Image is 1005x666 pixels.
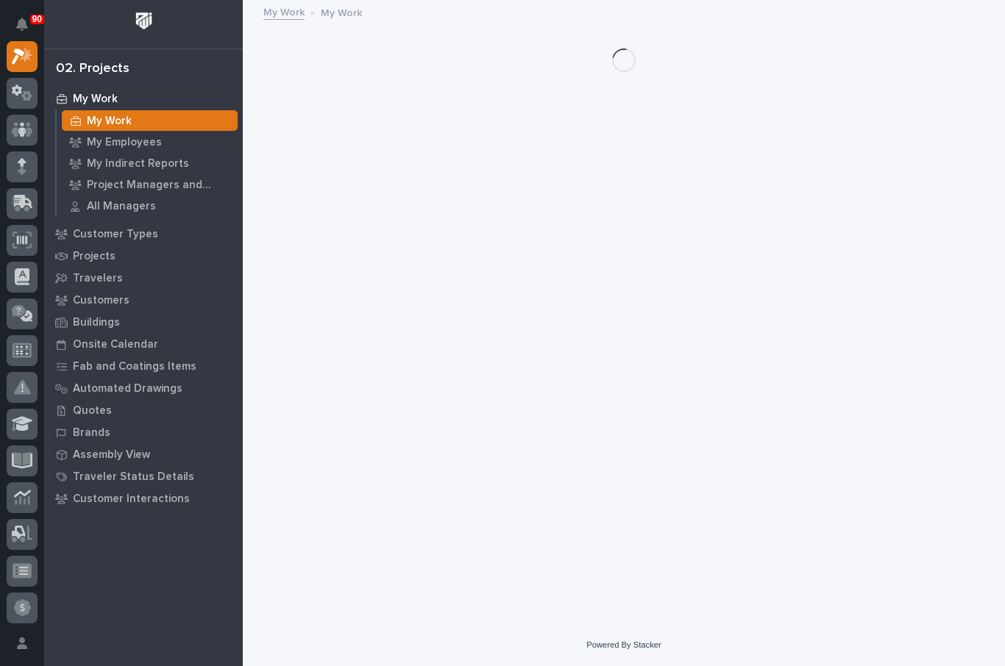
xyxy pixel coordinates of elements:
a: Travelers [44,267,243,289]
p: My Indirect Reports [87,157,189,171]
a: Traveler Status Details [44,465,243,487]
p: All Managers [87,200,156,213]
a: My Work [44,87,243,110]
a: Customer Interactions [44,487,243,509]
p: Customer Types [73,228,158,241]
a: Quotes [44,399,243,421]
p: Project Managers and Engineers [87,179,232,192]
p: Automated Drawings [73,382,182,395]
a: Automated Drawings [44,377,243,399]
button: Notifications [7,9,38,40]
a: Onsite Calendar [44,333,243,355]
p: My Employees [87,136,162,149]
a: Project Managers and Engineers [57,174,243,195]
p: Brands [73,426,110,440]
a: My Work [263,3,305,20]
a: Projects [44,245,243,267]
p: Fab and Coatings Items [73,360,196,373]
a: All Managers [57,196,243,216]
a: Buildings [44,311,243,333]
p: Travelers [73,272,123,285]
a: My Work [57,110,243,131]
a: Powered By Stacker [586,640,661,649]
a: Assembly View [44,443,243,465]
p: 90 [32,14,42,24]
p: My Work [87,115,132,128]
a: Customer Types [44,223,243,245]
p: Customers [73,294,129,307]
img: Workspace Logo [130,7,157,35]
p: Projects [73,250,116,263]
div: Notifications90 [18,18,38,41]
p: My Work [321,4,362,20]
p: Traveler Status Details [73,470,194,484]
div: 02. Projects [56,61,129,77]
p: Quotes [73,404,112,418]
a: Customers [44,289,243,311]
p: Assembly View [73,448,150,462]
a: Fab and Coatings Items [44,355,243,377]
p: My Work [73,93,118,106]
a: My Indirect Reports [57,153,243,173]
p: Buildings [73,316,120,329]
p: Onsite Calendar [73,338,158,351]
a: My Employees [57,132,243,152]
a: Brands [44,421,243,443]
p: Customer Interactions [73,493,190,506]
